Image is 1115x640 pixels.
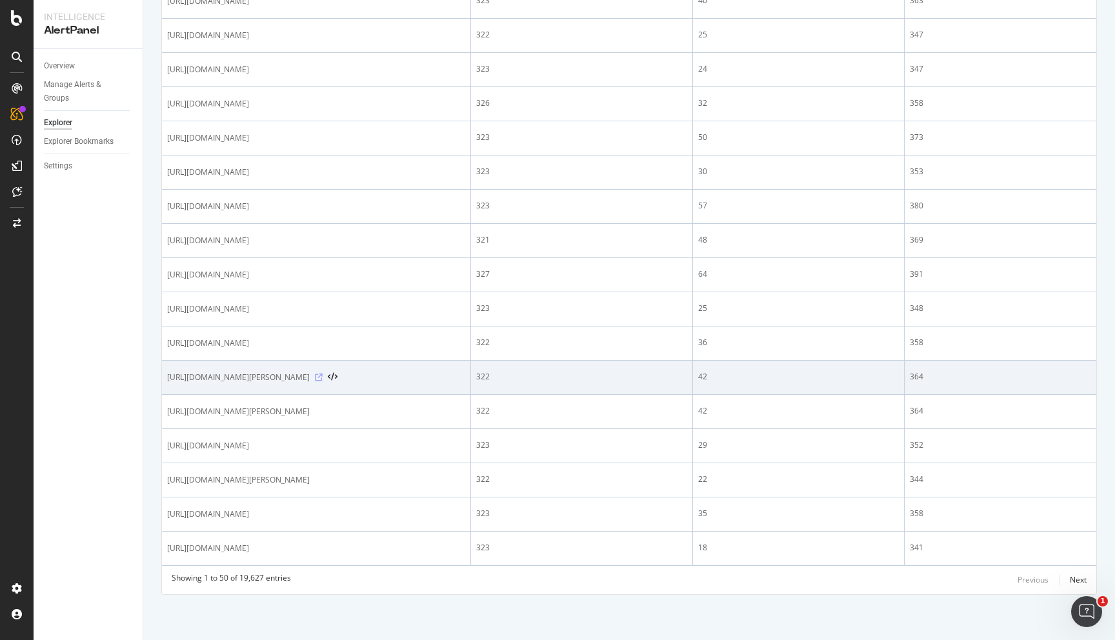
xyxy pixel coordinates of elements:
span: [URL][DOMAIN_NAME] [167,166,249,179]
div: Showing 1 to 50 of 19,627 entries [172,572,291,588]
span: [URL][DOMAIN_NAME] [167,132,249,145]
div: 25 [698,303,899,314]
a: Settings [44,159,134,173]
div: 323 [476,200,687,212]
div: 30 [698,166,899,177]
span: [URL][DOMAIN_NAME] [167,200,249,213]
span: [URL][DOMAIN_NAME] [167,303,249,315]
span: [URL][DOMAIN_NAME] [167,29,249,42]
button: View HTML Source [328,373,337,382]
a: Explorer [44,116,134,130]
div: 323 [476,303,687,314]
span: [URL][DOMAIN_NAME] [167,97,249,110]
div: 358 [910,337,1091,348]
div: 347 [910,63,1091,75]
div: Settings [44,159,72,173]
div: 364 [910,371,1091,383]
iframe: Intercom live chat [1071,596,1102,627]
div: 348 [910,303,1091,314]
div: 323 [476,439,687,451]
div: 323 [476,63,687,75]
div: 321 [476,234,687,246]
div: Overview [44,59,75,73]
span: [URL][DOMAIN_NAME] [167,63,249,76]
div: 323 [476,166,687,177]
div: 24 [698,63,899,75]
div: 323 [476,132,687,143]
div: 22 [698,474,899,485]
div: 323 [476,508,687,519]
div: 327 [476,268,687,280]
div: 18 [698,542,899,554]
div: 369 [910,234,1091,246]
div: Next [1070,574,1087,585]
div: 322 [476,337,687,348]
div: 364 [910,405,1091,417]
span: [URL][DOMAIN_NAME][PERSON_NAME] [167,474,310,486]
button: Next [1070,572,1087,588]
a: Visit Online Page [315,374,323,381]
div: 347 [910,29,1091,41]
div: Manage Alerts & Groups [44,78,121,105]
div: 50 [698,132,899,143]
div: 322 [476,474,687,485]
div: 391 [910,268,1091,280]
div: AlertPanel [44,23,132,38]
div: 25 [698,29,899,41]
span: [URL][DOMAIN_NAME] [167,234,249,247]
div: 322 [476,29,687,41]
div: 322 [476,405,687,417]
div: 29 [698,439,899,451]
span: [URL][DOMAIN_NAME][PERSON_NAME] [167,405,310,418]
span: [URL][DOMAIN_NAME] [167,439,249,452]
div: 326 [476,97,687,109]
div: 57 [698,200,899,212]
div: 42 [698,371,899,383]
span: [URL][DOMAIN_NAME] [167,542,249,555]
a: Overview [44,59,134,73]
div: 344 [910,474,1091,485]
div: Explorer Bookmarks [44,135,114,148]
div: 32 [698,97,899,109]
a: Explorer Bookmarks [44,135,134,148]
div: 322 [476,371,687,383]
div: 341 [910,542,1091,554]
div: Intelligence [44,10,132,23]
div: 64 [698,268,899,280]
div: 358 [910,508,1091,519]
div: Previous [1018,574,1049,585]
div: 352 [910,439,1091,451]
div: 380 [910,200,1091,212]
a: Manage Alerts & Groups [44,78,134,105]
div: 35 [698,508,899,519]
div: 48 [698,234,899,246]
div: 353 [910,166,1091,177]
div: 373 [910,132,1091,143]
span: [URL][DOMAIN_NAME][PERSON_NAME] [167,371,310,384]
button: Previous [1018,572,1049,588]
span: 1 [1098,596,1108,606]
span: [URL][DOMAIN_NAME] [167,268,249,281]
span: [URL][DOMAIN_NAME] [167,337,249,350]
div: 358 [910,97,1091,109]
span: [URL][DOMAIN_NAME] [167,508,249,521]
div: 36 [698,337,899,348]
div: 42 [698,405,899,417]
div: 323 [476,542,687,554]
div: Explorer [44,116,72,130]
